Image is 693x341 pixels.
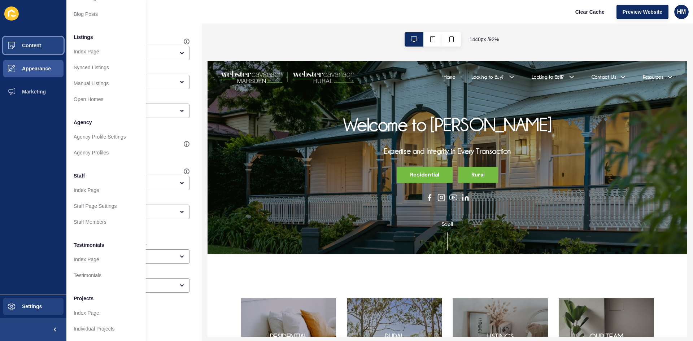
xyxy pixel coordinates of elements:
[66,305,146,321] a: Index Page
[66,91,146,107] a: Open Homes
[416,13,442,22] a: Contact Us
[66,198,146,214] a: Staff Page Settings
[286,13,322,22] a: Looking to Buy?
[677,8,686,16] span: HM
[66,182,146,198] a: Index Page
[575,8,605,16] span: Clear Cache
[66,75,146,91] a: Manual Listings
[66,6,146,22] a: Blog Posts
[569,5,611,19] button: Clear Cache
[66,145,146,161] a: Agency Profiles
[66,214,146,230] a: Staff Members
[623,8,662,16] span: Preview Website
[66,321,146,337] a: Individual Projects
[472,13,493,22] a: Resources
[66,129,146,145] a: Agency Profile Settings
[66,252,146,267] a: Index Page
[14,11,159,24] img: Webster Cavanagh logo
[205,115,266,132] a: Residential
[66,267,146,283] a: Testimonials
[74,119,92,126] span: Agency
[470,36,499,43] span: 1440 px / 92 %
[271,115,315,132] a: Rural
[66,44,146,60] a: Index Page
[147,57,372,81] h1: Welcome to [PERSON_NAME]
[256,13,269,22] a: Home
[74,172,85,179] span: Staff
[74,241,104,249] span: Testimonials
[66,60,146,75] a: Synced Listings
[616,5,668,19] button: Preview Website
[74,295,93,302] span: Projects
[74,34,93,41] span: Listings
[3,172,517,205] div: Scroll
[351,13,387,22] a: Looking to Sell?
[191,93,329,103] h2: Expertise and Integrity in Every Transaction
